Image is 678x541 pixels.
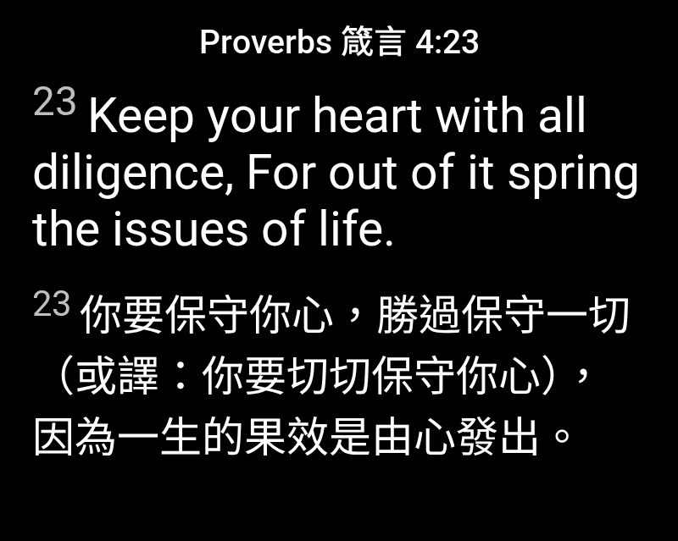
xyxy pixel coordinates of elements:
wh3820: ，勝過保守一切（或譯：你要切切 [32,291,631,462]
wh2416: 的果效是由心發出 [202,413,583,462]
span: Keep your heart with all diligence, For out of it spring the issues of life. [32,78,647,257]
sup: 23 [32,78,78,125]
span: Proverbs 箴言 4:23 [199,15,480,63]
wh8444: 。 [541,413,583,462]
wh5341: 你心 [32,291,631,462]
sup: 23 [32,283,71,324]
span: 你要保守 [32,281,647,464]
